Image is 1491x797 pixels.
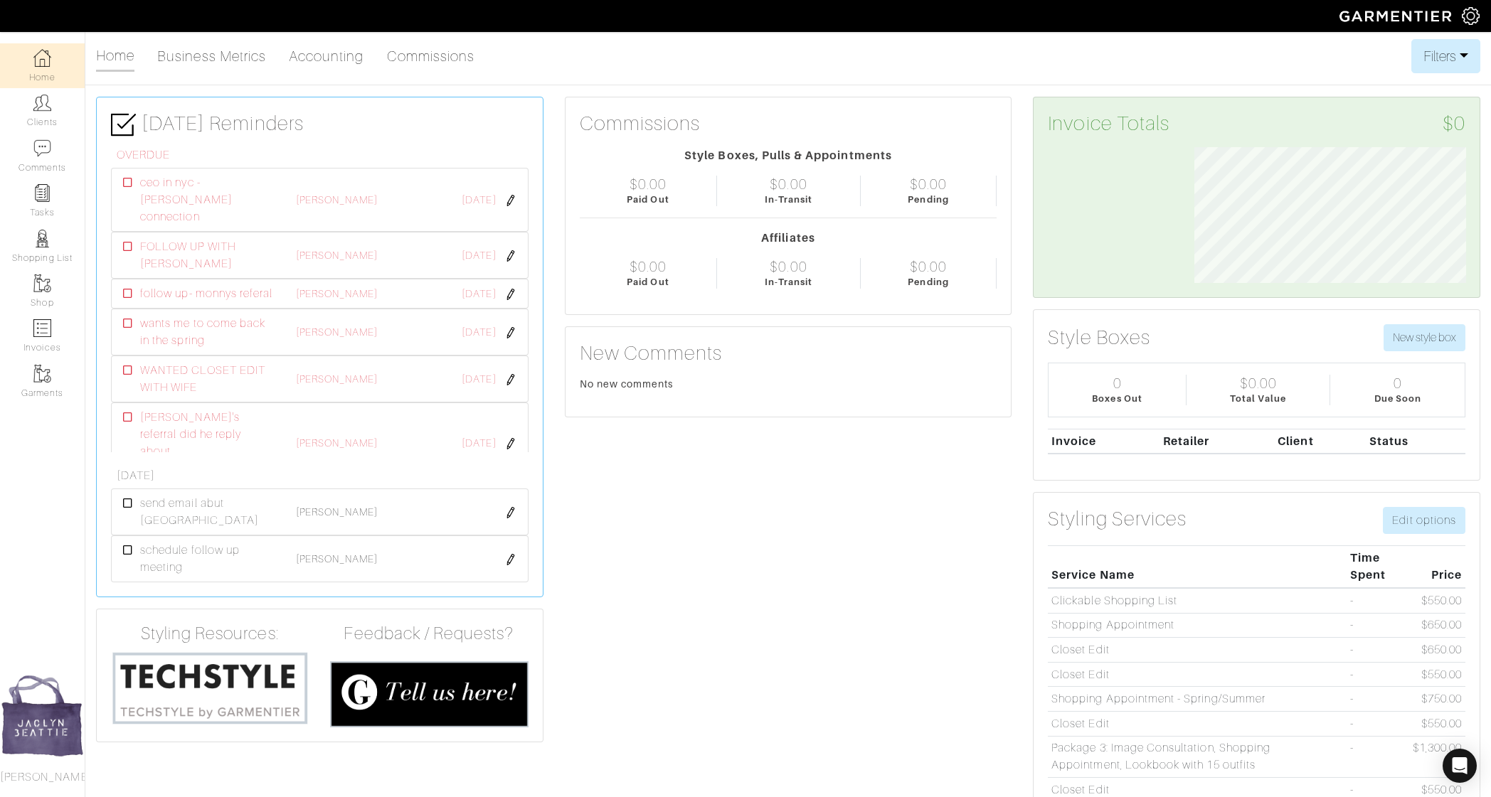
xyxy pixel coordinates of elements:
[1347,546,1409,588] th: Time Spent
[1113,375,1122,392] div: 0
[627,193,669,206] div: Paid Out
[117,149,529,162] h6: OVERDUE
[1048,687,1347,712] td: Shopping Appointment - Spring/Summer
[1048,711,1347,736] td: Closet Edit
[33,94,51,112] img: clients-icon-6bae9207a08558b7cb47a8932f037763ab4055f8c8b6bfacd5dc20c3e0201464.png
[770,176,807,193] div: $0.00
[505,327,516,338] img: pen-cf24a1663064a2ec1b9c1bd2387e9de7a2fa800b781884d57f21acf72779bad2.png
[1347,662,1409,687] td: -
[1332,4,1462,28] img: garmentier-logo-header-white-b43fb05a5012e4ada735d5af1a66efaba907eab6374d6393d1fbf88cb4ef424d.png
[296,250,378,261] a: [PERSON_NAME]
[462,372,496,387] span: [DATE]
[1366,429,1465,454] th: Status
[462,436,496,451] span: [DATE]
[765,193,813,206] div: In-Transit
[580,230,997,247] div: Affiliates
[910,176,947,193] div: $0.00
[1394,375,1402,392] div: 0
[462,248,496,264] span: [DATE]
[1048,546,1347,588] th: Service Name
[140,495,275,529] span: send email abut [GEOGRAPHIC_DATA]
[1275,429,1367,454] th: Client
[140,315,275,349] span: wants me to come back in the spring
[505,289,516,300] img: pen-cf24a1663064a2ec1b9c1bd2387e9de7a2fa800b781884d57f21acf72779bad2.png
[505,554,516,565] img: pen-cf24a1663064a2ec1b9c1bd2387e9de7a2fa800b781884d57f21acf72779bad2.png
[580,112,701,136] h3: Commissions
[33,274,51,292] img: garments-icon-b7da505a4dc4fd61783c78ac3ca0ef83fa9d6f193b1c9dc38574b1d14d53ca28.png
[1462,7,1480,25] img: gear-icon-white-bd11855cb880d31180b6d7d6211b90ccbf57a29d726f0c71d8c61bd08dd39cc2.png
[330,661,528,727] img: feedback_requests-3821251ac2bd56c73c230f3229a5b25d6eb027adea667894f41107c140538ee0.png
[140,362,275,396] span: WANTED CLOSET EDIT WITH WIFE
[462,325,496,341] span: [DATE]
[1409,546,1465,588] th: Price
[1048,736,1347,778] td: Package 3: Image Consultation, Shopping Appointment, Lookbook with 15 outfits
[96,41,134,72] a: Home
[1048,588,1347,613] td: Clickable Shopping List
[505,195,516,206] img: pen-cf24a1663064a2ec1b9c1bd2387e9de7a2fa800b781884d57f21acf72779bad2.png
[1347,736,1409,778] td: -
[1409,662,1465,687] td: $550.00
[296,194,378,205] a: [PERSON_NAME]
[910,258,947,275] div: $0.00
[505,507,516,518] img: pen-cf24a1663064a2ec1b9c1bd2387e9de7a2fa800b781884d57f21acf72779bad2.png
[330,624,528,644] h4: Feedback / Requests?
[462,193,496,208] span: [DATE]
[1240,375,1277,392] div: $0.00
[1409,711,1465,736] td: $550.00
[1347,638,1409,663] td: -
[1374,392,1421,405] div: Due Soon
[140,285,272,302] span: follow up- monnys referal
[33,49,51,67] img: dashboard-icon-dbcd8f5a0b271acd01030246c82b418ddd0df26cd7fceb0bd07c9910d44c42f6.png
[117,469,529,483] h6: [DATE]
[505,438,516,449] img: pen-cf24a1663064a2ec1b9c1bd2387e9de7a2fa800b781884d57f21acf72779bad2.png
[1160,429,1274,454] th: Retailer
[1048,662,1347,687] td: Closet Edit
[630,176,667,193] div: $0.00
[111,112,529,137] h3: [DATE] Reminders
[296,553,378,565] a: [PERSON_NAME]
[505,374,516,385] img: pen-cf24a1663064a2ec1b9c1bd2387e9de7a2fa800b781884d57f21acf72779bad2.png
[1048,326,1150,350] h3: Style Boxes
[1411,39,1480,73] button: Filters
[908,275,948,289] div: Pending
[1347,711,1409,736] td: -
[1092,392,1142,405] div: Boxes Out
[580,377,997,391] div: No new comments
[580,341,997,365] h3: New Comments
[505,250,516,262] img: pen-cf24a1663064a2ec1b9c1bd2387e9de7a2fa800b781884d57f21acf72779bad2.png
[1048,507,1187,531] h3: Styling Services
[1048,613,1347,638] td: Shopping Appointment
[1409,687,1465,712] td: $750.00
[908,193,948,206] div: Pending
[33,319,51,337] img: orders-icon-0abe47150d42831381b5fb84f609e132dff9fe21cb692f30cb5eec754e2cba89.png
[387,42,475,70] a: Commissions
[140,542,275,576] span: schedule follow up meeting
[462,287,496,302] span: [DATE]
[630,258,667,275] div: $0.00
[1443,749,1477,783] div: Open Intercom Messenger
[33,184,51,202] img: reminder-icon-8004d30b9f0a5d33ae49ab947aed9ed385cf756f9e5892f1edd6e32f2345188e.png
[1230,392,1287,405] div: Total Value
[1409,638,1465,663] td: $650.00
[289,42,364,70] a: Accounting
[296,326,378,338] a: [PERSON_NAME]
[770,258,807,275] div: $0.00
[1347,687,1409,712] td: -
[140,409,275,477] span: [PERSON_NAME]'s referral did he reply about [GEOGRAPHIC_DATA]?
[33,230,51,247] img: stylists-icon-eb353228a002819b7ec25b43dbf5f0378dd9e0616d9560372ff212230b889e62.png
[765,275,813,289] div: In-Transit
[157,42,266,70] a: Business Metrics
[580,147,997,164] div: Style Boxes, Pulls & Appointments
[111,624,309,644] h4: Styling Resources:
[140,174,275,225] span: ceo in nyc - [PERSON_NAME] connection
[296,373,378,385] a: [PERSON_NAME]
[1347,613,1409,638] td: -
[1384,324,1465,351] button: New style box
[296,506,378,518] a: [PERSON_NAME]
[296,437,378,449] a: [PERSON_NAME]
[1048,112,1465,136] h3: Invoice Totals
[140,238,275,272] span: FOLLOW UP WITH [PERSON_NAME]
[33,139,51,157] img: comment-icon-a0a6a9ef722e966f86d9cbdc48e553b5cf19dbc54f86b18d962a5391bc8f6eb6.png
[111,112,136,137] img: check-box-icon-36a4915ff3ba2bd8f6e4f29bc755bb66becd62c870f447fc0dd1365fcfddab58.png
[627,275,669,289] div: Paid Out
